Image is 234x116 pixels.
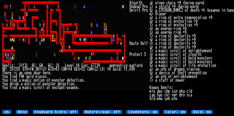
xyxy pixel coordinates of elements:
[96,67,98,71] div: 2
[129,64,131,67] div: w
[2,78,4,82] div: Y
[63,82,65,86] div: e
[26,86,28,89] div: g
[17,82,19,86] div: k
[19,86,21,89] div: a
[43,86,45,89] div: l
[37,71,39,75] div: o
[30,78,32,82] div: c
[85,64,87,67] div: p
[35,64,37,67] div: :
[43,71,45,75] div: h
[133,8,135,12] div: i
[6,75,8,78] div: u
[81,78,83,82] div: n
[39,86,41,89] div: o
[19,71,21,75] div: a
[109,64,111,67] div: a
[83,67,85,71] div: 2
[107,67,109,71] div: 1
[26,75,28,78] div: g
[146,42,148,45] div: f
[87,67,89,71] div: C
[45,67,46,71] div: 7
[115,67,116,71] div: o
[48,64,50,67] div: W
[16,110,28,114] input: Help
[37,82,39,86] div: o
[72,78,74,82] div: e
[133,1,135,5] div: e
[11,82,13,86] div: r
[26,78,28,82] div: g
[131,64,133,67] div: a
[56,67,57,71] div: 4
[15,75,17,78] div: d
[30,75,32,78] div: l
[135,8,137,12] div: r
[70,64,72,67] div: e
[126,110,159,114] input: Inventory: on
[30,86,32,89] div: c
[133,5,135,8] div: d
[11,64,13,67] div: s
[2,71,4,75] div: T
[41,75,43,78] div: c
[35,67,37,71] div: I
[74,67,76,71] div: D
[137,53,139,56] div: e
[10,78,11,82] div: f
[118,64,120,67] div: n
[131,1,133,5] div: t
[35,86,37,89] div: c
[72,64,74,67] div: l
[131,42,133,45] div: a
[135,1,137,5] div: a
[39,75,41,78] div: e
[56,78,57,82] div: n
[24,71,26,75] div: o
[13,71,15,75] div: i
[144,5,146,8] div: r
[10,75,11,78] div: f
[137,8,139,12] div: i
[61,67,63,71] div: C
[11,75,13,78] div: i
[28,75,30,78] div: o
[191,110,213,114] input: Bold: on
[65,82,67,86] div: c
[6,64,8,67] div: e
[57,78,59,82] div: s
[30,82,32,86] div: i
[57,67,59,71] div: 3
[87,64,89,67] div: :
[30,67,32,71] div: 1
[144,8,146,12] div: r
[54,82,56,86] div: r
[140,64,142,67] div: d
[28,78,30,82] div: i
[15,71,17,75] div: s
[34,86,35,89] div: s
[34,64,35,67] div: C
[111,64,113,67] div: p
[26,71,28,75] div: p
[69,64,70,67] div: v
[6,86,8,89] div: u
[52,67,54,71] div: S
[131,5,133,8] div: n
[2,64,4,67] div: S
[140,42,142,45] div: S
[139,1,140,5] div: t
[46,75,48,78] div: .
[67,64,69,67] div: e
[6,67,8,71] div: :
[129,5,131,8] div: U
[8,64,10,67] div: l
[137,1,139,5] div: l
[78,64,80,67] div: 4
[133,53,135,56] div: o
[144,42,146,45] div: l
[94,64,96,67] div: 7
[126,67,128,71] div: 1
